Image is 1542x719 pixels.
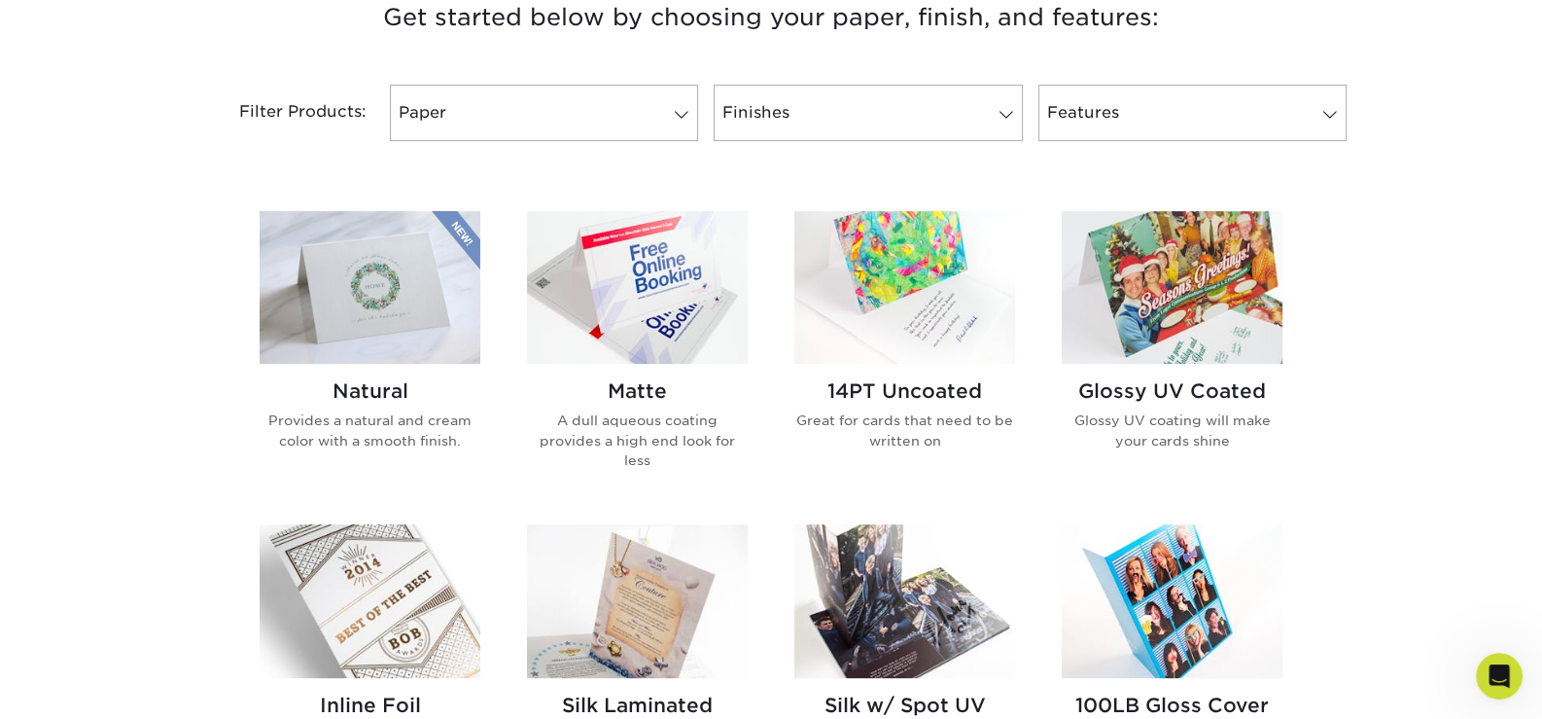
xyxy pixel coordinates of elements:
p: A dull aqueous coating provides a high end look for less [527,411,748,470]
p: Glossy UV coating will make your cards shine [1062,411,1282,450]
img: Inline Foil Greeting Cards [260,524,480,677]
h2: 14PT Uncoated [794,379,1015,403]
img: Natural Greeting Cards [260,211,480,364]
a: Features [1038,85,1347,141]
p: Great for cards that need to be written on [794,411,1015,450]
img: Silk w/ Spot UV Greeting Cards [794,524,1015,677]
h2: Glossy UV Coated [1062,379,1282,403]
a: Matte Greeting Cards Matte A dull aqueous coating provides a high end look for less [527,211,748,501]
p: Provides a natural and cream color with a smooth finish. [260,411,480,450]
img: 100LB Gloss Cover Greeting Cards [1062,524,1282,677]
img: 14PT Uncoated Greeting Cards [794,211,1015,364]
img: Matte Greeting Cards [527,211,748,364]
h2: Silk w/ Spot UV [794,694,1015,717]
img: New Product [432,211,480,270]
img: Glossy UV Coated Greeting Cards [1062,211,1282,364]
h2: Matte [527,379,748,403]
a: Finishes [714,85,1022,141]
h2: Inline Foil [260,694,480,717]
a: Paper [390,85,698,141]
a: Glossy UV Coated Greeting Cards Glossy UV Coated Glossy UV coating will make your cards shine [1062,211,1282,501]
iframe: Intercom live chat [1476,653,1523,700]
a: 14PT Uncoated Greeting Cards 14PT Uncoated Great for cards that need to be written on [794,211,1015,501]
h2: 100LB Gloss Cover [1062,694,1282,717]
a: Natural Greeting Cards Natural Provides a natural and cream color with a smooth finish. [260,211,480,501]
div: Filter Products: [188,85,382,141]
img: Silk Laminated Greeting Cards [527,524,748,677]
h2: Natural [260,379,480,403]
h2: Silk Laminated [527,694,748,717]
